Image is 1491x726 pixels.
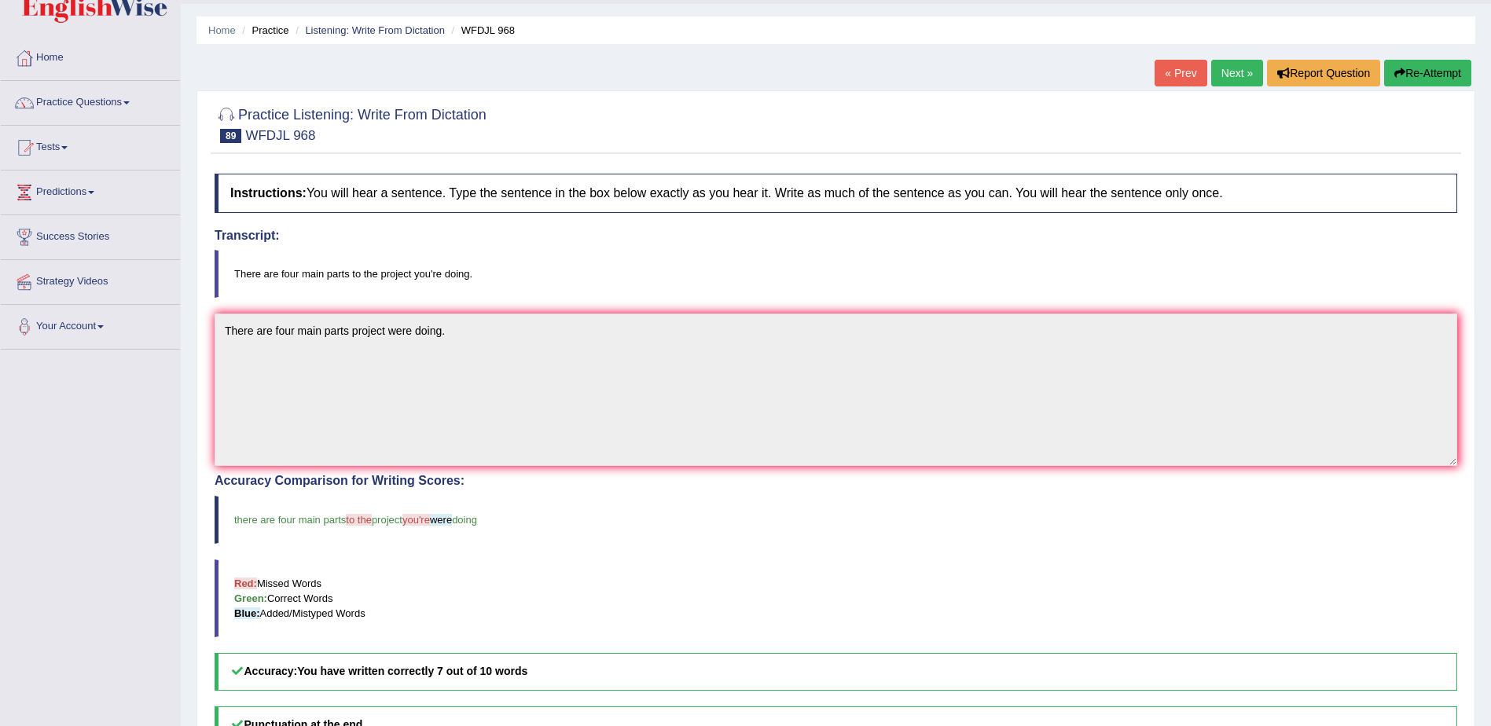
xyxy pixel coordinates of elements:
[1384,60,1471,86] button: Re-Attempt
[1,260,180,299] a: Strategy Videos
[372,514,402,526] span: project
[215,653,1457,690] h5: Accuracy:
[215,474,1457,488] h4: Accuracy Comparison for Writing Scores:
[346,514,372,526] span: to the
[452,514,477,526] span: doing
[215,559,1457,637] blockquote: Missed Words Correct Words Added/Mistyped Words
[1,170,180,210] a: Predictions
[1,126,180,165] a: Tests
[208,24,236,36] a: Home
[215,104,487,143] h2: Practice Listening: Write From Dictation
[1,305,180,344] a: Your Account
[1,215,180,255] a: Success Stories
[1211,60,1263,86] a: Next »
[1155,60,1206,86] a: « Prev
[430,514,452,526] span: were
[402,514,430,526] span: you're
[305,24,445,36] a: Listening: Write From Dictation
[215,174,1457,213] h4: You will hear a sentence. Type the sentence in the box below exactly as you hear it. Write as muc...
[238,23,288,38] li: Practice
[1267,60,1380,86] button: Report Question
[448,23,515,38] li: WFDJL 968
[297,665,527,677] b: You have written correctly 7 out of 10 words
[234,592,267,604] b: Green:
[215,250,1457,298] blockquote: There are four main parts to the project you're doing.
[1,36,180,75] a: Home
[230,186,307,200] b: Instructions:
[215,229,1457,243] h4: Transcript:
[1,81,180,120] a: Practice Questions
[220,129,241,143] span: 89
[234,514,346,526] span: there are four main parts
[234,577,257,589] b: Red:
[245,128,315,143] small: WFDJL 968
[234,607,260,619] b: Blue:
